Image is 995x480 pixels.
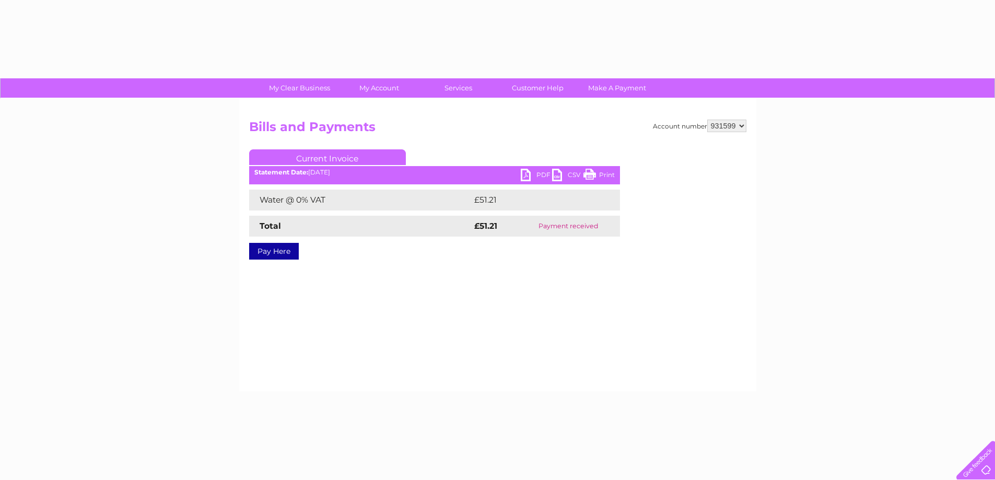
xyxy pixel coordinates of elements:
a: Customer Help [495,78,581,98]
strong: £51.21 [474,221,497,231]
div: Account number [653,120,746,132]
a: My Clear Business [256,78,343,98]
a: My Account [336,78,422,98]
strong: Total [260,221,281,231]
h2: Bills and Payments [249,120,746,139]
b: Statement Date: [254,168,308,176]
a: Current Invoice [249,149,406,165]
td: Payment received [517,216,620,237]
td: Water @ 0% VAT [249,190,472,210]
a: Make A Payment [574,78,660,98]
a: CSV [552,169,583,184]
a: Pay Here [249,243,299,260]
td: £51.21 [472,190,596,210]
a: Services [415,78,501,98]
a: PDF [521,169,552,184]
a: Print [583,169,615,184]
div: [DATE] [249,169,620,176]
